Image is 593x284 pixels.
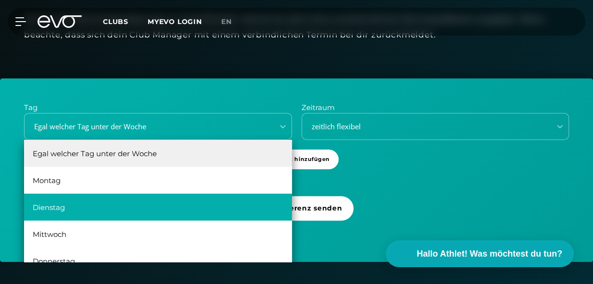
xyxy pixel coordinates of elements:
[24,194,292,221] div: Dienstag
[221,16,243,27] a: en
[24,140,292,167] div: Egal welcher Tag unter der Woche
[303,121,544,132] div: zeitlich flexibel
[386,240,574,267] button: Hallo Athlet! Was möchtest du tun?
[103,17,128,26] span: Clubs
[24,247,292,274] div: Donnerstag
[247,203,342,213] span: Terminpräferenz senden
[24,221,292,247] div: Mittwoch
[302,102,569,113] p: Zeitraum
[416,247,562,260] span: Hallo Athlet! Was möchtest du tun?
[24,167,292,194] div: Montag
[25,121,267,132] div: Egal welcher Tag unter der Woche
[24,102,292,113] p: Tag
[251,149,342,186] a: +Präferenz hinzufügen
[236,196,357,238] a: Terminpräferenz senden
[259,155,330,163] span: + Präferenz hinzufügen
[221,17,232,26] span: en
[148,17,202,26] a: MYEVO LOGIN
[103,17,148,26] a: Clubs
